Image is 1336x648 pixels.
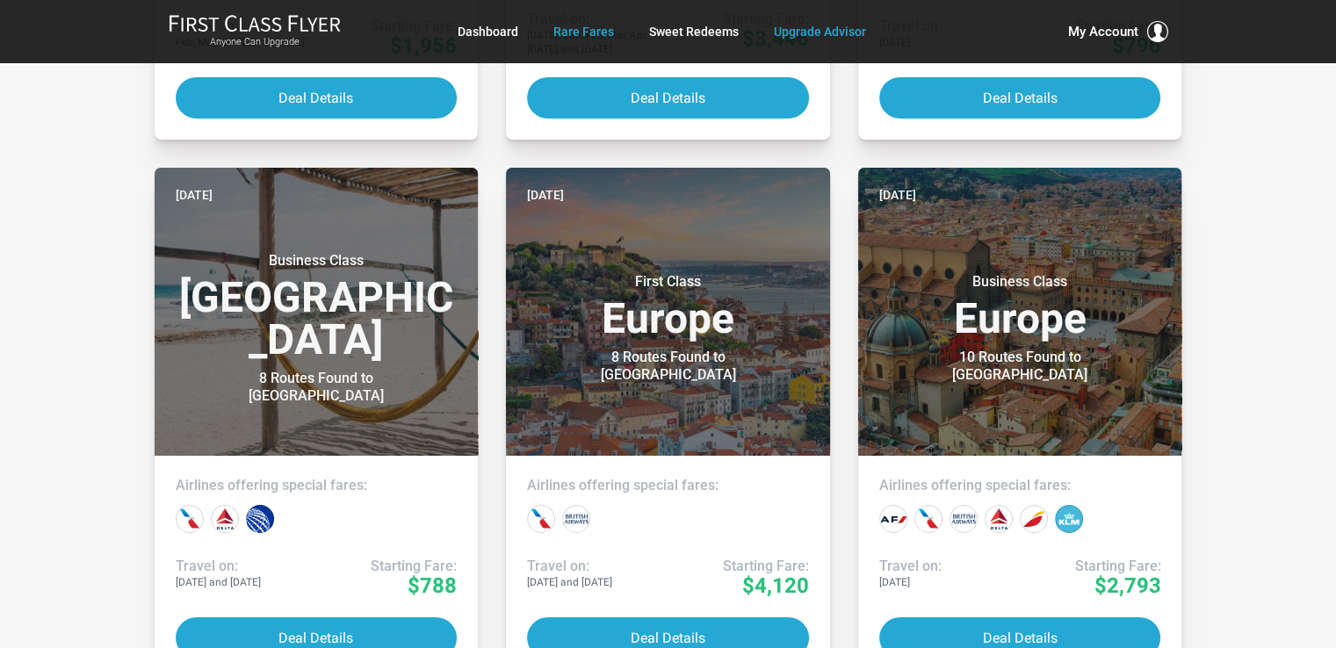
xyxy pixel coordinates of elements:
[176,477,458,494] h4: Airlines offering special fares:
[458,16,518,47] a: Dashboard
[176,77,458,119] button: Deal Details
[169,14,341,49] a: First Class FlyerAnyone Can Upgrade
[879,185,916,205] time: [DATE]
[558,273,777,291] small: First Class
[553,16,614,47] a: Rare Fares
[1068,21,1138,42] span: My Account
[879,477,1161,494] h4: Airlines offering special fares:
[206,370,426,405] div: 8 Routes Found to [GEOGRAPHIC_DATA]
[1068,21,1168,42] button: My Account
[879,505,907,533] div: Air France
[211,505,239,533] div: Delta Airlines
[527,273,809,340] h3: Europe
[879,273,1161,340] h3: Europe
[169,14,341,32] img: First Class Flyer
[246,505,274,533] div: United
[1020,505,1048,533] div: Iberia
[169,36,341,48] small: Anyone Can Upgrade
[558,349,777,384] div: 8 Routes Found to [GEOGRAPHIC_DATA]
[910,349,1130,384] div: 10 Routes Found to [GEOGRAPHIC_DATA]
[176,185,213,205] time: [DATE]
[879,77,1161,119] button: Deal Details
[527,505,555,533] div: American Airlines
[562,505,590,533] div: British Airways
[176,505,204,533] div: American Airlines
[527,185,564,205] time: [DATE]
[774,16,866,47] a: Upgrade Advisor
[649,16,739,47] a: Sweet Redeems
[527,477,809,494] h4: Airlines offering special fares:
[910,273,1130,291] small: Business Class
[206,252,426,270] small: Business Class
[176,252,458,361] h3: [GEOGRAPHIC_DATA]
[914,505,942,533] div: American Airlines
[950,505,978,533] div: British Airways
[1055,505,1083,533] div: KLM
[985,505,1013,533] div: Delta Airlines
[527,77,809,119] button: Deal Details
